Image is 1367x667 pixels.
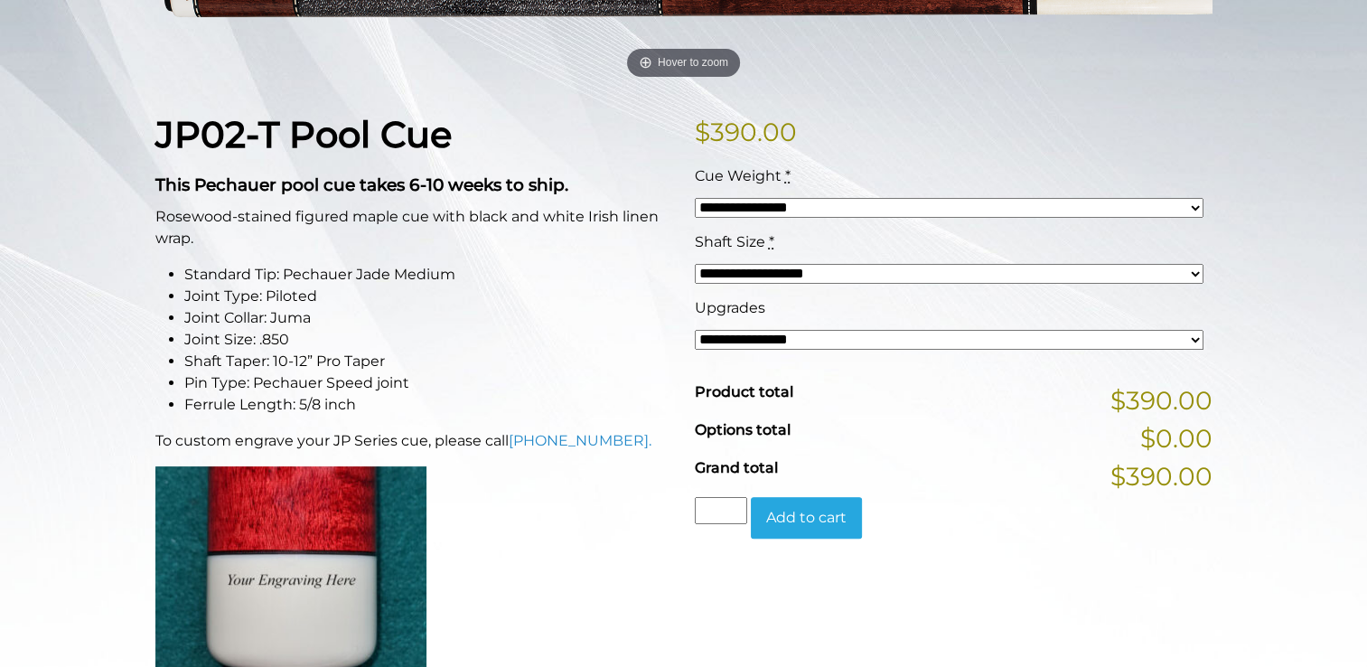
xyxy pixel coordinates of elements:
[184,351,673,372] li: Shaft Taper: 10-12” Pro Taper
[184,372,673,394] li: Pin Type: Pechauer Speed joint
[695,459,778,476] span: Grand total
[785,167,791,184] abbr: required
[695,117,710,147] span: $
[695,233,765,250] span: Shaft Size
[155,174,568,195] strong: This Pechauer pool cue takes 6-10 weeks to ship.
[184,329,673,351] li: Joint Size: .850
[769,233,774,250] abbr: required
[695,117,797,147] bdi: 390.00
[155,430,673,452] p: To custom engrave your JP Series cue, please call
[695,383,793,400] span: Product total
[155,206,673,249] p: Rosewood-stained figured maple cue with black and white Irish linen wrap.
[1110,457,1213,495] span: $390.00
[184,394,673,416] li: Ferrule Length: 5/8 inch
[751,497,862,539] button: Add to cart
[1140,419,1213,457] span: $0.00
[155,112,452,156] strong: JP02-T Pool Cue
[184,286,673,307] li: Joint Type: Piloted
[695,167,782,184] span: Cue Weight
[1110,381,1213,419] span: $390.00
[509,432,651,449] a: [PHONE_NUMBER].
[184,264,673,286] li: Standard Tip: Pechauer Jade Medium
[695,299,765,316] span: Upgrades
[695,421,791,438] span: Options total
[695,497,747,524] input: Product quantity
[184,307,673,329] li: Joint Collar: Juma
